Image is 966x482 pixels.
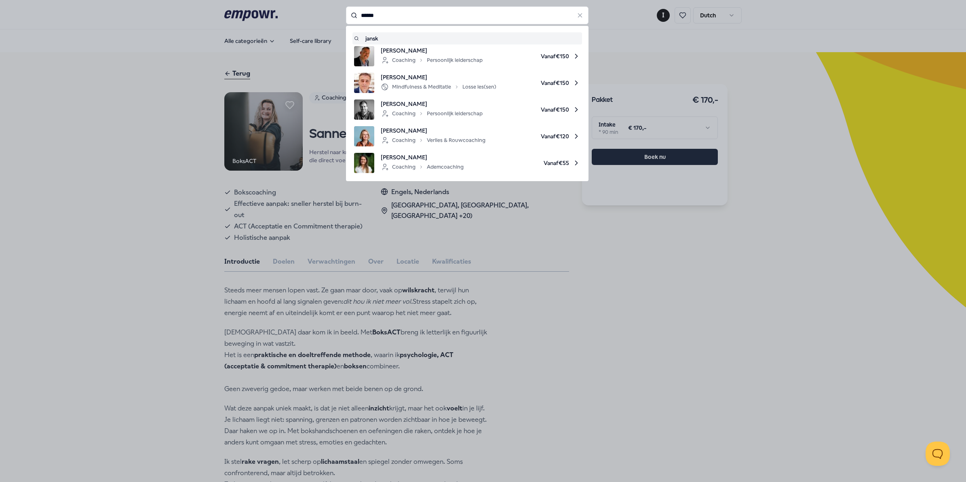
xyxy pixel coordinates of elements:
[489,99,580,120] span: Vanaf € 150
[503,73,580,93] span: Vanaf € 150
[381,82,496,92] div: Mindfulness & Meditatie Losse les(sen)
[926,442,950,466] iframe: Help Scout Beacon - Open
[346,6,588,24] input: Search for products, categories or subcategories
[354,99,580,120] a: product image[PERSON_NAME]CoachingPersoonlijk leiderschapVanaf€150
[354,46,580,66] a: product image[PERSON_NAME]CoachingPersoonlijk leiderschapVanaf€150
[381,153,464,162] span: [PERSON_NAME]
[354,126,374,146] img: product image
[354,73,374,93] img: product image
[381,55,483,65] div: Coaching Persoonlijk leiderschap
[381,99,483,108] span: [PERSON_NAME]
[354,34,580,43] a: jansk
[492,126,580,146] span: Vanaf € 120
[470,153,580,173] span: Vanaf € 55
[354,46,374,66] img: product image
[354,73,580,93] a: product image[PERSON_NAME]Mindfulness & MeditatieLosse les(sen)Vanaf€150
[381,109,483,118] div: Coaching Persoonlijk leiderschap
[381,46,483,55] span: [PERSON_NAME]
[354,99,374,120] img: product image
[381,73,496,82] span: [PERSON_NAME]
[354,153,580,173] a: product image[PERSON_NAME]CoachingAdemcoachingVanaf€55
[381,126,485,135] span: [PERSON_NAME]
[489,46,580,66] span: Vanaf € 150
[354,126,580,146] a: product image[PERSON_NAME]CoachingVerlies & RouwcoachingVanaf€120
[381,135,485,145] div: Coaching Verlies & Rouwcoaching
[354,153,374,173] img: product image
[381,162,464,172] div: Coaching Ademcoaching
